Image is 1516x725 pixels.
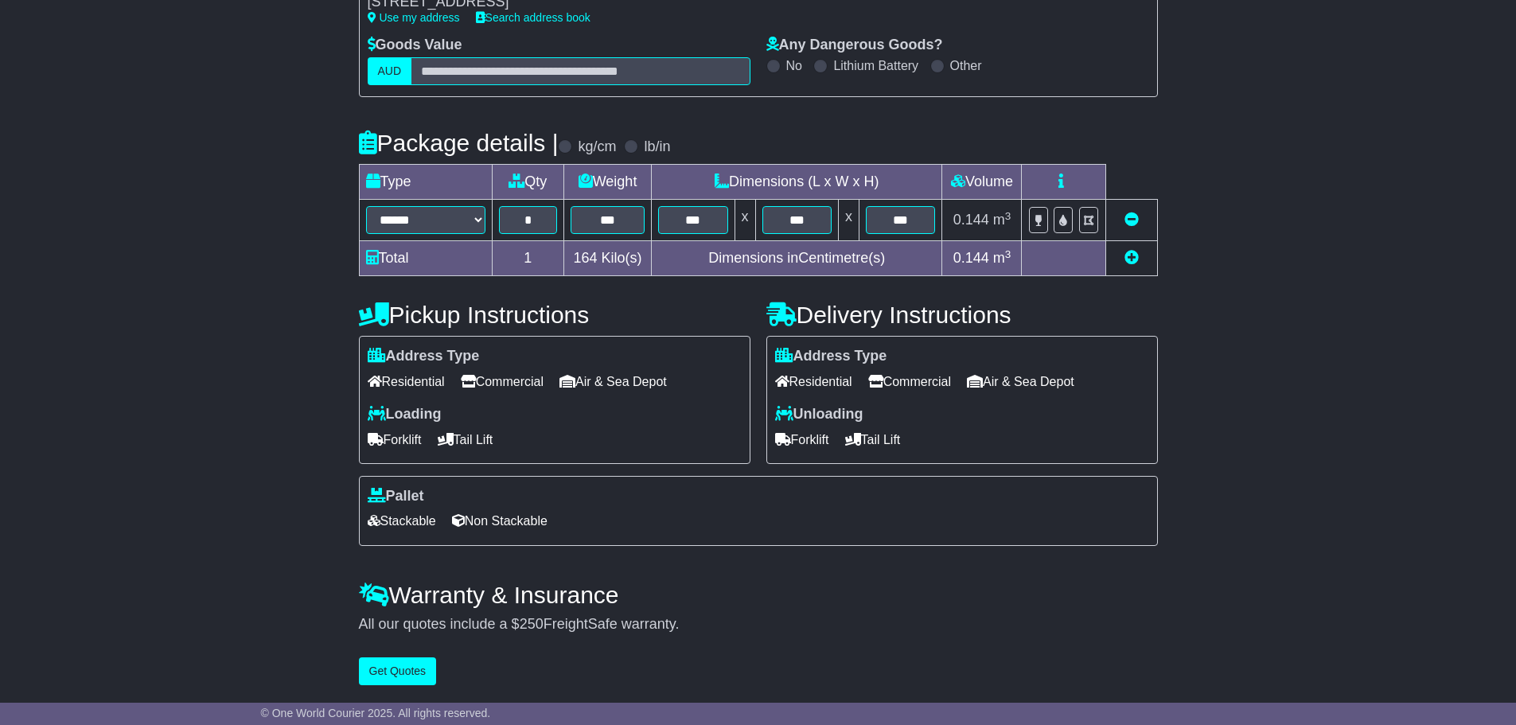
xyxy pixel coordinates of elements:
button: Get Quotes [359,657,437,685]
span: Residential [368,369,445,394]
span: Residential [775,369,852,394]
span: Tail Lift [438,427,493,452]
a: Add new item [1124,250,1139,266]
span: Forklift [775,427,829,452]
label: Address Type [368,348,480,365]
td: Weight [564,165,652,200]
h4: Pickup Instructions [359,302,750,328]
td: 1 [492,241,564,276]
span: Air & Sea Depot [559,369,667,394]
td: Kilo(s) [564,241,652,276]
a: Search address book [476,11,590,24]
span: Stackable [368,509,436,533]
h4: Warranty & Insurance [359,582,1158,608]
td: Qty [492,165,564,200]
label: No [786,58,802,73]
td: x [735,200,755,241]
span: 250 [520,616,544,632]
label: kg/cm [578,138,616,156]
label: Other [950,58,982,73]
span: 0.144 [953,250,989,266]
label: Lithium Battery [833,58,918,73]
span: Air & Sea Depot [967,369,1074,394]
span: Commercial [461,369,544,394]
span: Non Stackable [452,509,548,533]
label: Any Dangerous Goods? [766,37,943,54]
span: Tail Lift [845,427,901,452]
td: Dimensions (L x W x H) [652,165,942,200]
label: Address Type [775,348,887,365]
label: AUD [368,57,412,85]
a: Remove this item [1124,212,1139,228]
span: 164 [574,250,598,266]
span: m [993,212,1011,228]
h4: Delivery Instructions [766,302,1158,328]
label: Pallet [368,488,424,505]
div: All our quotes include a $ FreightSafe warranty. [359,616,1158,633]
td: Volume [942,165,1022,200]
label: Goods Value [368,37,462,54]
h4: Package details | [359,130,559,156]
span: m [993,250,1011,266]
span: © One World Courier 2025. All rights reserved. [261,707,491,719]
td: Total [359,241,492,276]
span: 0.144 [953,212,989,228]
td: x [838,200,859,241]
label: Loading [368,406,442,423]
sup: 3 [1005,210,1011,222]
sup: 3 [1005,248,1011,260]
label: Unloading [775,406,863,423]
span: Commercial [868,369,951,394]
a: Use my address [368,11,460,24]
td: Dimensions in Centimetre(s) [652,241,942,276]
td: Type [359,165,492,200]
label: lb/in [644,138,670,156]
span: Forklift [368,427,422,452]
